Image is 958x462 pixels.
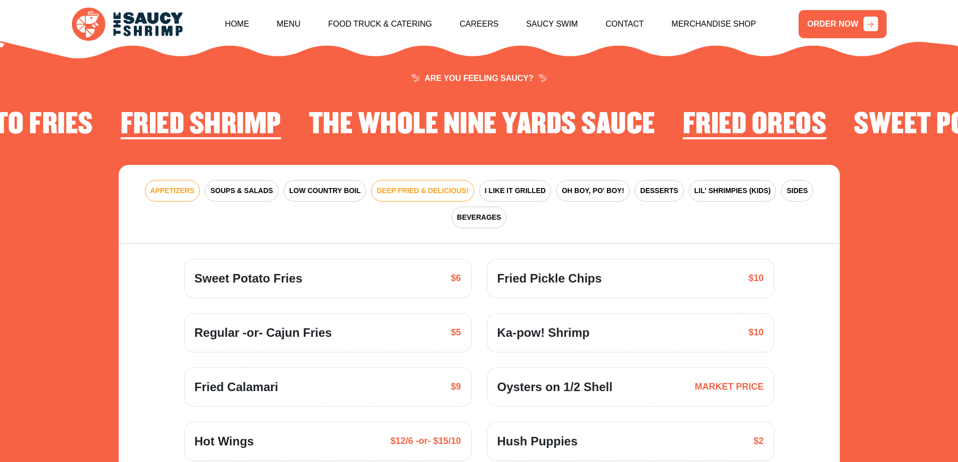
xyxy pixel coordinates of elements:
span: ARE YOU FEELING SAUCY? [411,74,547,82]
li: 3 of 4 [683,109,827,144]
button: BEVERAGES [452,207,507,228]
a: Menu [277,3,300,46]
h2: Fried Shrimp [121,109,281,140]
span: DESSERTS [640,186,678,196]
li: 2 of 4 [309,109,655,144]
span: $9 [451,380,461,394]
button: DEEP FRIED & DELICIOUS! [371,180,474,202]
span: LIL' SHRIMPIES (KIDS) [694,186,771,196]
a: Merchandise Shop [671,3,756,46]
span: $10 [748,271,763,285]
h2: The Whole Nine Yards Sauce [309,109,655,140]
span: I LIKE IT GRILLED [485,186,546,196]
h2: Fried Oreos [683,109,827,140]
span: Hush Puppies [497,432,578,450]
span: $6 [451,271,461,285]
span: Fried Calamari [195,378,279,396]
span: APPETIZERS [150,186,195,196]
button: SOUPS & SALADS [205,180,278,202]
button: LOW COUNTRY BOIL [284,180,366,202]
button: APPETIZERS [145,180,200,202]
span: Regular -or- Cajun Fries [195,324,332,342]
span: LOW COUNTRY BOIL [289,186,361,196]
span: OH BOY, PO' BOY! [562,186,624,196]
button: LIL' SHRIMPIES (KIDS) [689,180,776,202]
span: Ka-pow! Shrimp [497,324,590,342]
li: 1 of 4 [121,109,281,144]
span: DEEP FRIED & DELICIOUS! [377,186,469,196]
span: BEVERAGES [457,212,501,223]
a: Careers [460,3,498,46]
span: Hot Wings [195,432,254,450]
button: SIDES [781,180,813,202]
span: $2 [753,434,763,448]
span: $5 [451,326,461,339]
a: Saucy Swim [526,3,578,46]
span: MARKET PRICE [694,380,763,394]
span: SIDES [787,186,808,196]
span: Oysters on 1/2 Shell [497,378,613,396]
a: Food Truck & Catering [328,3,432,46]
button: I LIKE IT GRILLED [479,180,551,202]
a: ORDER NOW [799,10,886,38]
button: OH BOY, PO' BOY! [556,180,630,202]
button: DESSERTS [635,180,683,202]
span: $10 [748,326,763,339]
img: logo [72,8,183,41]
span: Fried Pickle Chips [497,269,602,288]
span: $12/6 -or- $15/10 [390,434,461,448]
a: Contact [605,3,644,46]
span: SOUPS & SALADS [210,186,273,196]
span: Sweet Potato Fries [195,269,303,288]
a: Home [225,3,249,46]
